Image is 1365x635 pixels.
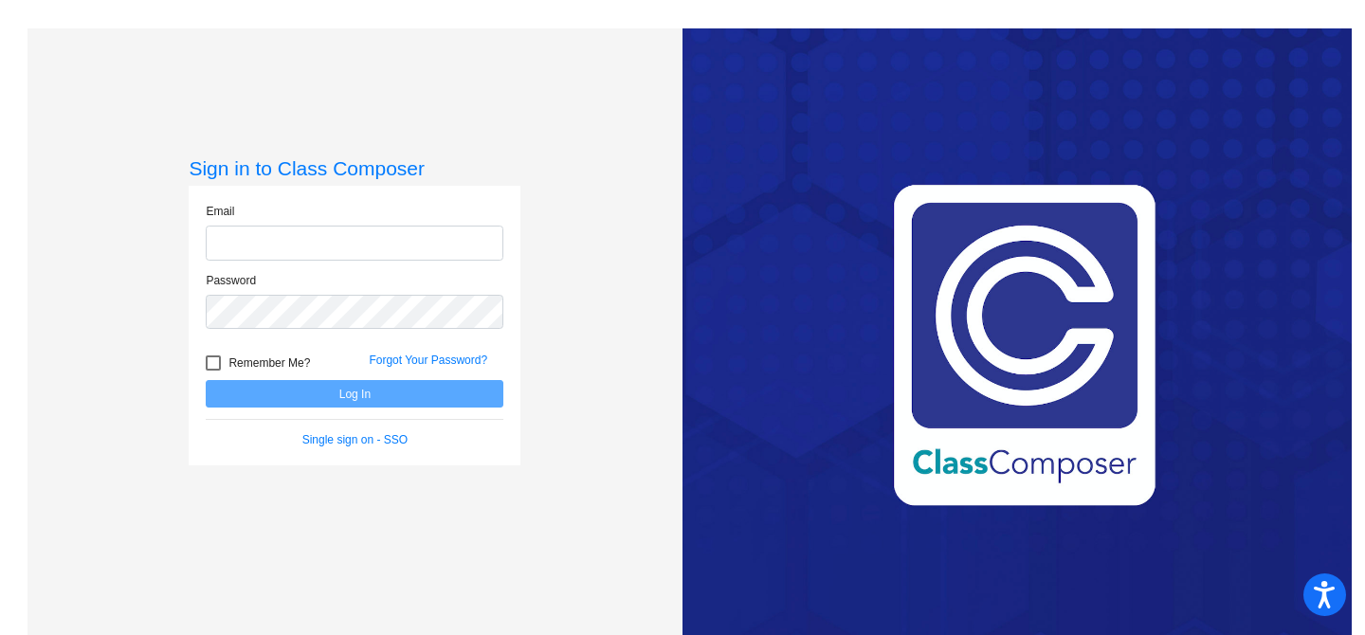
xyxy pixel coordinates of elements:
[302,433,408,446] a: Single sign on - SSO
[206,380,503,408] button: Log In
[228,352,310,374] span: Remember Me?
[206,272,256,289] label: Password
[206,203,234,220] label: Email
[189,156,520,180] h3: Sign in to Class Composer
[369,354,487,367] a: Forgot Your Password?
